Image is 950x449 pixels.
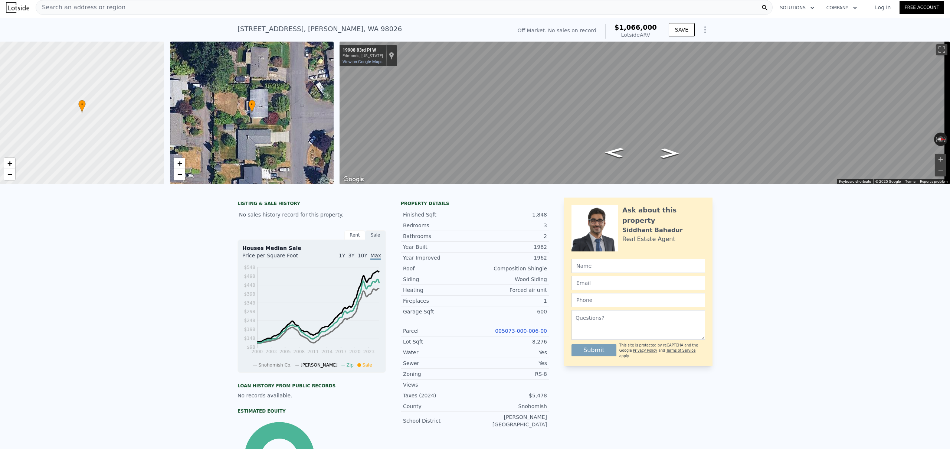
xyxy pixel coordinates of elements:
[358,253,367,258] span: 10Y
[571,293,705,307] input: Phone
[866,4,900,11] a: Log In
[370,253,381,260] span: Max
[475,254,547,261] div: 1962
[363,362,372,368] span: Sale
[475,232,547,240] div: 2
[7,159,12,168] span: +
[935,154,946,165] button: Zoom in
[475,413,547,428] div: [PERSON_NAME][GEOGRAPHIC_DATA]
[403,243,475,251] div: Year Built
[934,136,948,143] button: Reset the view
[698,22,712,37] button: Show Options
[905,179,915,183] a: Terms (opens in new tab)
[475,276,547,283] div: Wood Siding
[622,205,705,226] div: Ask about this property
[669,23,695,36] button: SAVE
[774,1,820,14] button: Solutions
[248,100,256,113] div: •
[244,309,255,314] tspan: $298
[294,349,305,354] tspan: 2008
[652,146,688,160] path: Go North, 83rd Pl W
[944,133,948,146] button: Rotate clockwise
[237,383,386,389] div: Loan history from public records
[622,226,683,235] div: Siddhant Bahadur
[839,179,871,184] button: Keyboard shortcuts
[242,252,312,264] div: Price per Square Foot
[403,232,475,240] div: Bathrooms
[237,208,386,221] div: No sales history record for this property.
[475,297,547,305] div: 1
[475,338,547,345] div: 8,276
[248,101,256,108] span: •
[900,1,944,14] a: Free Account
[347,362,354,368] span: Zip
[365,230,386,240] div: Sale
[244,292,255,297] tspan: $398
[475,211,547,218] div: 1,848
[403,211,475,218] div: Finished Sqft
[4,169,15,180] a: Zoom out
[244,300,255,306] tspan: $348
[571,259,705,273] input: Name
[340,42,950,184] div: Street View
[343,53,383,58] div: Edmonds, [US_STATE]
[920,179,948,183] a: Report a problem
[475,286,547,294] div: Forced air unit
[177,159,182,168] span: +
[307,349,319,354] tspan: 2011
[340,42,950,184] div: Map
[174,158,185,169] a: Zoom in
[633,348,657,352] a: Privacy Policy
[78,100,86,113] div: •
[475,370,547,378] div: RS-8
[244,274,255,279] tspan: $498
[237,201,386,208] div: LISTING & SALE HISTORY
[403,359,475,367] div: Sewer
[403,254,475,261] div: Year Improved
[244,265,255,270] tspan: $548
[252,349,263,354] tspan: 2000
[403,297,475,305] div: Fireplaces
[242,244,381,252] div: Houses Median Sale
[475,359,547,367] div: Yes
[597,145,632,160] path: Go South, 83rd Pl W
[475,392,547,399] div: $5,478
[403,403,475,410] div: County
[403,381,475,388] div: Views
[475,349,547,356] div: Yes
[619,343,705,359] div: This site is protected by reCAPTCHA and the Google and apply.
[403,222,475,229] div: Bedrooms
[820,1,863,14] button: Company
[348,253,354,258] span: 3Y
[7,170,12,179] span: −
[403,276,475,283] div: Siding
[403,349,475,356] div: Water
[571,276,705,290] input: Email
[343,48,383,53] div: 19908 83rd Pl W
[403,417,475,424] div: School District
[615,23,657,31] span: $1,066,000
[403,308,475,315] div: Garage Sqft
[344,230,365,240] div: Rent
[349,349,361,354] tspan: 2020
[4,158,15,169] a: Zoom in
[495,328,547,334] a: 005073-000-006-00
[341,175,366,184] a: Open this area in Google Maps (opens a new window)
[244,327,255,332] tspan: $198
[475,403,547,410] div: Snohomish
[518,27,596,34] div: Off Market. No sales on record
[335,349,347,354] tspan: 2017
[247,345,255,350] tspan: $98
[475,265,547,272] div: Composition Shingle
[403,370,475,378] div: Zoning
[615,31,657,39] div: Lotside ARV
[403,265,475,272] div: Roof
[341,175,366,184] img: Google
[339,253,345,258] span: 1Y
[403,327,475,335] div: Parcel
[622,235,675,244] div: Real Estate Agent
[237,408,386,414] div: Estimated Equity
[258,362,292,368] span: Snohomish Co.
[475,222,547,229] div: 3
[403,338,475,345] div: Lot Sqft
